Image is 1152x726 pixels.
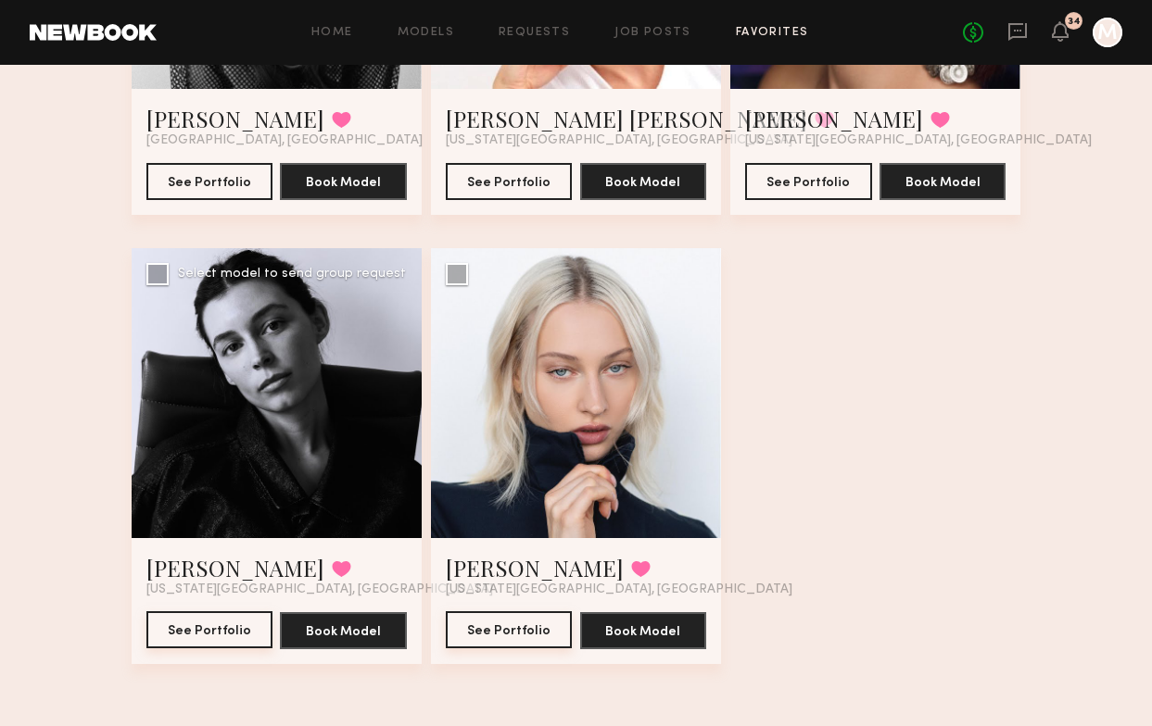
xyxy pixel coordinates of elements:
[880,163,1006,200] button: Book Model
[146,611,273,648] button: See Portfolio
[580,612,707,649] button: Book Model
[745,104,923,133] a: [PERSON_NAME]
[280,163,407,200] button: Book Model
[280,622,407,638] a: Book Model
[178,268,406,281] div: Select model to send group request
[398,27,454,39] a: Models
[280,612,407,649] button: Book Model
[446,163,573,200] button: See Portfolio
[499,27,570,39] a: Requests
[446,553,624,582] a: [PERSON_NAME]
[146,612,273,649] a: See Portfolio
[745,163,872,200] button: See Portfolio
[311,27,353,39] a: Home
[146,553,324,582] a: [PERSON_NAME]
[146,163,273,200] button: See Portfolio
[146,582,493,597] span: [US_STATE][GEOGRAPHIC_DATA], [GEOGRAPHIC_DATA]
[580,163,707,200] button: Book Model
[146,133,423,148] span: [GEOGRAPHIC_DATA], [GEOGRAPHIC_DATA]
[580,173,707,189] a: Book Model
[446,133,792,148] span: [US_STATE][GEOGRAPHIC_DATA], [GEOGRAPHIC_DATA]
[280,173,407,189] a: Book Model
[736,27,809,39] a: Favorites
[580,622,707,638] a: Book Model
[880,173,1006,189] a: Book Model
[1068,17,1081,27] div: 34
[614,27,691,39] a: Job Posts
[446,104,807,133] a: [PERSON_NAME] [PERSON_NAME]
[446,612,573,649] a: See Portfolio
[146,104,324,133] a: [PERSON_NAME]
[446,611,573,648] button: See Portfolio
[446,582,792,597] span: [US_STATE][GEOGRAPHIC_DATA], [GEOGRAPHIC_DATA]
[745,133,1092,148] span: [US_STATE][GEOGRAPHIC_DATA], [GEOGRAPHIC_DATA]
[1093,18,1122,47] a: M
